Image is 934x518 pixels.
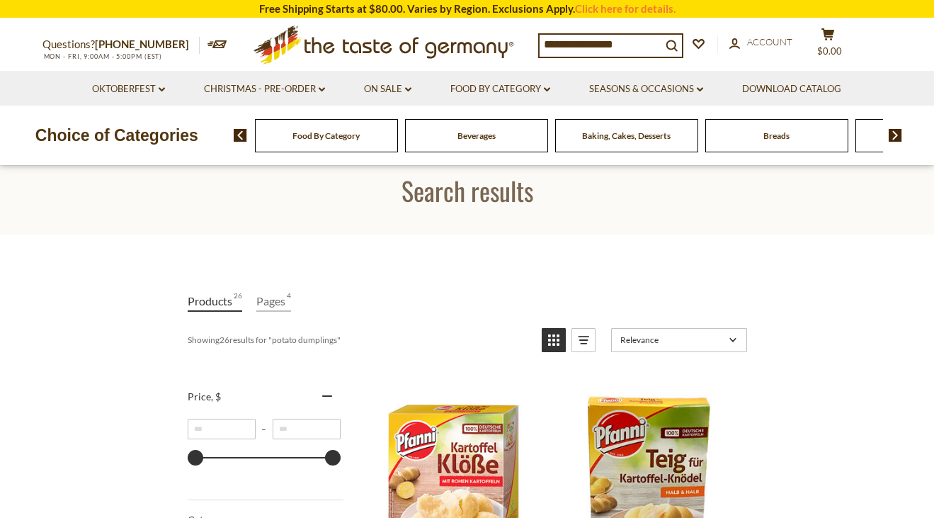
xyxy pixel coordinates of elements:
a: Christmas - PRE-ORDER [204,81,325,97]
a: Food By Category [292,130,360,141]
span: , $ [211,390,221,402]
img: previous arrow [234,129,247,142]
a: Food By Category [450,81,550,97]
span: Relevance [620,334,724,345]
b: 26 [220,334,229,345]
a: [PHONE_NUMBER] [95,38,189,50]
a: View Pages Tab [256,291,291,312]
a: Seasons & Occasions [589,81,703,97]
input: Maximum value [273,419,341,439]
img: next arrow [889,129,902,142]
span: – [256,424,273,434]
span: Price [188,390,221,402]
h1: Search results [44,174,890,206]
a: View grid mode [542,328,566,352]
p: Questions? [42,35,200,54]
a: View list mode [571,328,596,352]
span: $0.00 [817,45,842,57]
a: Beverages [457,130,496,141]
a: On Sale [364,81,411,97]
div: Showing results for " " [188,328,531,352]
a: Account [729,35,792,50]
a: Oktoberfest [92,81,165,97]
span: Account [747,36,792,47]
a: View Products Tab [188,291,242,312]
a: Sort options [611,328,747,352]
button: $0.00 [807,28,850,63]
input: Minimum value [188,419,256,439]
a: Download Catalog [742,81,841,97]
span: MON - FRI, 9:00AM - 5:00PM (EST) [42,52,163,60]
a: Baking, Cakes, Desserts [582,130,671,141]
a: Click here for details. [575,2,676,15]
a: Breads [763,130,790,141]
span: 4 [287,291,291,310]
span: 26 [234,291,242,310]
